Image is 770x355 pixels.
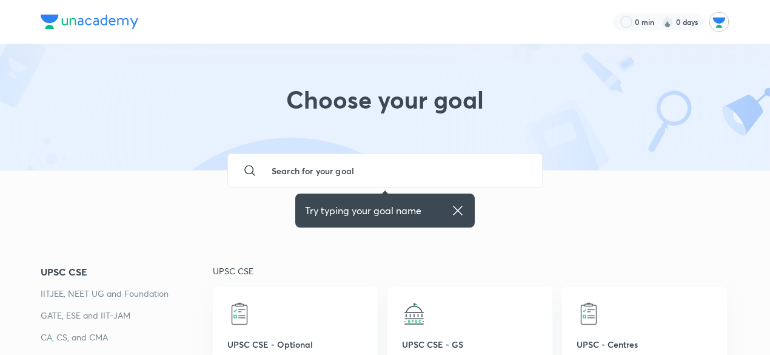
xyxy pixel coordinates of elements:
h1: Choose your goal [286,85,484,129]
img: UPSC - Centres [577,302,601,326]
a: IITJEE, NEET UG and Foundation [41,286,213,301]
a: GATE, ESE and IIT-JAM [41,308,213,323]
p: UPSC CSE [213,265,729,277]
p: UPSC - Centres [577,338,712,351]
input: Search for your goal [262,154,532,187]
p: UPSC CSE - GS [402,338,538,351]
img: streak [661,16,674,28]
p: UPSC CSE - Optional [227,338,363,351]
a: CA, CS, and CMA [41,330,213,345]
img: Unacademy Jodhpur [709,12,729,32]
img: Company Logo [41,15,138,29]
img: UPSC CSE - GS [402,302,426,326]
img: UPSC CSE - Optional [227,302,252,326]
a: UPSC CSE [41,265,213,279]
div: Try typing your goal name [305,203,465,218]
